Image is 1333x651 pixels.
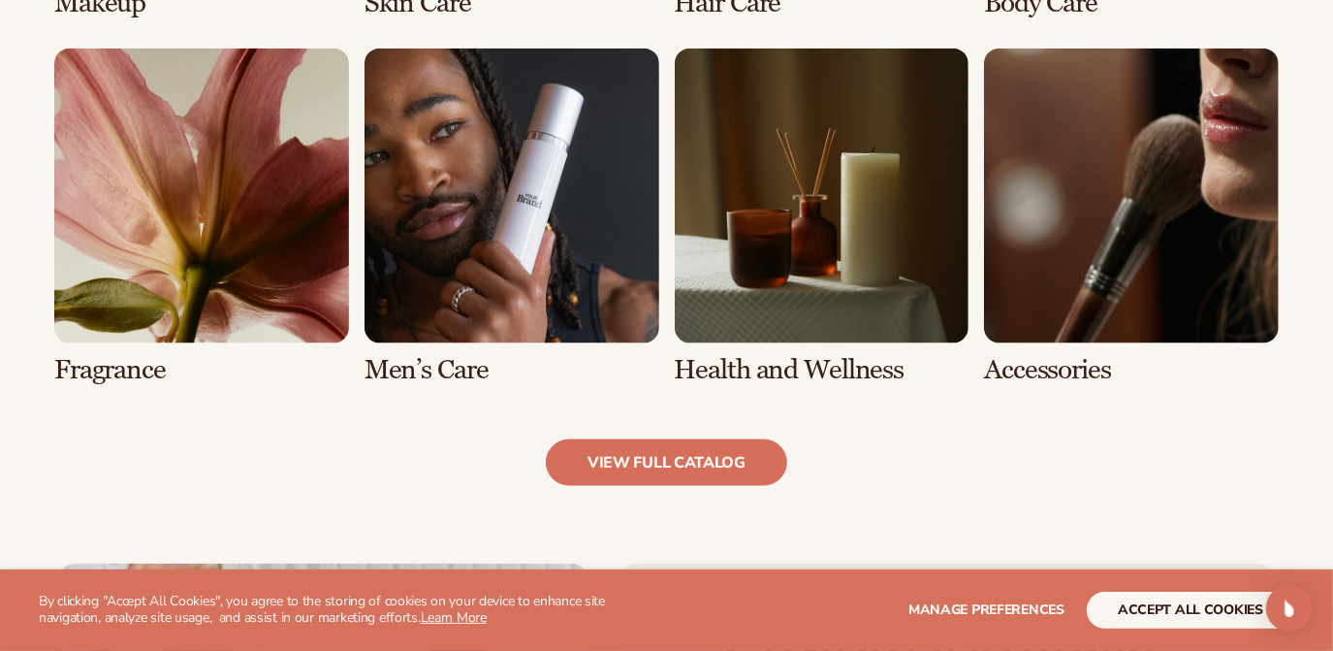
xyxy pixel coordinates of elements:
span: Manage preferences [908,601,1064,619]
button: Manage preferences [908,592,1064,629]
div: 8 / 8 [984,49,1279,385]
button: accept all cookies [1087,592,1294,629]
div: 5 / 8 [54,49,349,385]
a: Learn More [421,608,487,627]
p: By clicking "Accept All Cookies", you agree to the storing of cookies on your device to enhance s... [39,594,669,627]
div: 7 / 8 [675,49,969,385]
a: view full catalog [546,439,787,486]
div: 6 / 8 [365,49,659,385]
div: Open Intercom Messenger [1266,585,1313,632]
